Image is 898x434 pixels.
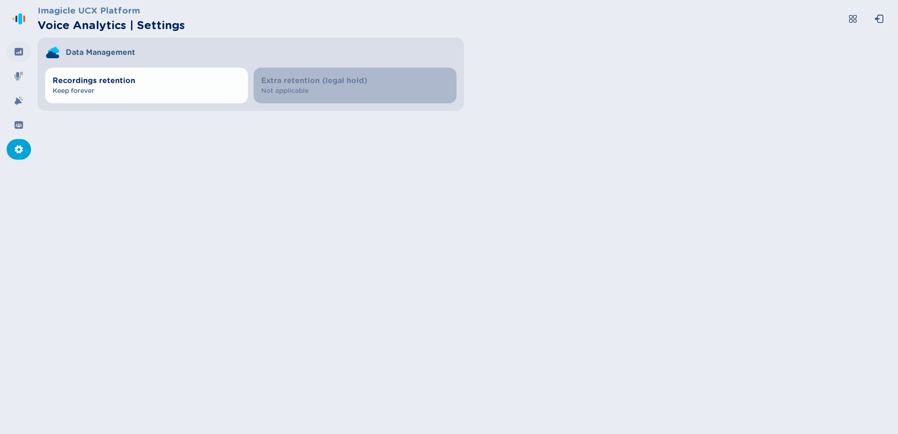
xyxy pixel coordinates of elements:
[261,75,449,86] span: Extra retention (legal hold)
[261,86,449,96] span: Not applicable
[38,17,185,34] h2: Voice Analytics | Settings
[7,90,31,111] div: Alarms
[254,68,457,103] button: Extra retention (legal hold)Not applicable
[66,47,135,58] span: Data Management
[7,139,31,160] div: Settings
[14,47,23,56] svg: dashboard-filled
[45,68,248,103] button: Recordings retentionKeep forever
[7,66,31,86] div: Recordings
[53,75,240,86] span: Recordings retention
[38,4,185,17] h3: Imagicle UCX Platform
[7,115,31,135] div: Groups
[875,14,884,23] svg: box-arrow-left
[53,86,240,96] span: Keep forever
[14,71,23,81] svg: mic-fill
[14,120,23,130] svg: groups-filled
[14,96,23,105] svg: alarm-filled
[7,41,31,62] div: Dashboard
